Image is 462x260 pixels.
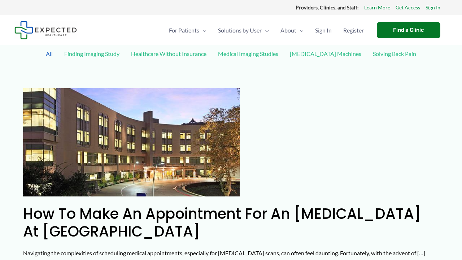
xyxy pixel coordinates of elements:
[343,18,364,43] span: Register
[218,18,262,43] span: Solutions by User
[23,88,240,196] img: How to Make an Appointment for an MRI at Camino Real
[377,22,440,38] a: Find a Clinic
[396,3,420,12] a: Get Access
[42,47,56,60] a: All
[309,18,337,43] a: Sign In
[364,3,390,12] a: Learn More
[286,47,365,60] a: [MEDICAL_DATA] Machines
[212,18,275,43] a: Solutions by UserMenu Toggle
[199,18,206,43] span: Menu Toggle
[14,45,448,79] div: Post Filters
[262,18,269,43] span: Menu Toggle
[23,204,421,242] a: How to Make an Appointment for an [MEDICAL_DATA] at [GEOGRAPHIC_DATA]
[61,47,123,60] a: Finding Imaging Study
[23,138,240,145] a: Read: How to Make an Appointment for an MRI at Camino Real
[169,18,199,43] span: For Patients
[214,47,282,60] a: Medical Imaging Studies
[369,47,420,60] a: Solving Back Pain
[275,18,309,43] a: AboutMenu Toggle
[127,47,210,60] a: Healthcare Without Insurance
[296,4,359,10] strong: Providers, Clinics, and Staff:
[23,248,439,259] p: Navigating the complexities of scheduling medical appointments, especially for [MEDICAL_DATA] sca...
[163,18,370,43] nav: Primary Site Navigation
[426,3,440,12] a: Sign In
[14,21,77,39] img: Expected Healthcare Logo - side, dark font, small
[163,18,212,43] a: For PatientsMenu Toggle
[296,18,304,43] span: Menu Toggle
[337,18,370,43] a: Register
[280,18,296,43] span: About
[315,18,332,43] span: Sign In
